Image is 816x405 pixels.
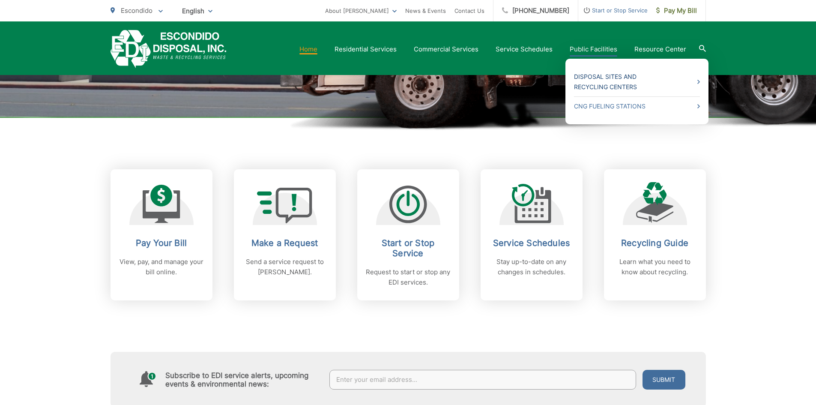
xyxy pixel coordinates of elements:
[366,267,451,288] p: Request to start or stop any EDI services.
[299,44,317,54] a: Home
[570,44,617,54] a: Public Facilities
[405,6,446,16] a: News & Events
[613,257,697,277] p: Learn what you need to know about recycling.
[111,30,227,68] a: EDCD logo. Return to the homepage.
[119,238,204,248] h2: Pay Your Bill
[165,371,321,388] h4: Subscribe to EDI service alerts, upcoming events & environmental news:
[481,169,583,300] a: Service Schedules Stay up-to-date on any changes in schedules.
[604,169,706,300] a: Recycling Guide Learn what you need to know about recycling.
[489,238,574,248] h2: Service Schedules
[234,169,336,300] a: Make a Request Send a service request to [PERSON_NAME].
[329,370,636,390] input: Enter your email address...
[574,101,700,111] a: CNG Fueling Stations
[121,6,152,15] span: Escondido
[242,238,327,248] h2: Make a Request
[656,6,697,16] span: Pay My Bill
[335,44,397,54] a: Residential Services
[242,257,327,277] p: Send a service request to [PERSON_NAME].
[489,257,574,277] p: Stay up-to-date on any changes in schedules.
[496,44,553,54] a: Service Schedules
[119,257,204,277] p: View, pay, and manage your bill online.
[574,72,700,92] a: Disposal Sites and Recycling Centers
[366,238,451,258] h2: Start or Stop Service
[325,6,397,16] a: About [PERSON_NAME]
[111,169,212,300] a: Pay Your Bill View, pay, and manage your bill online.
[176,3,219,18] span: English
[613,238,697,248] h2: Recycling Guide
[454,6,484,16] a: Contact Us
[634,44,686,54] a: Resource Center
[414,44,478,54] a: Commercial Services
[643,370,685,390] button: Submit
